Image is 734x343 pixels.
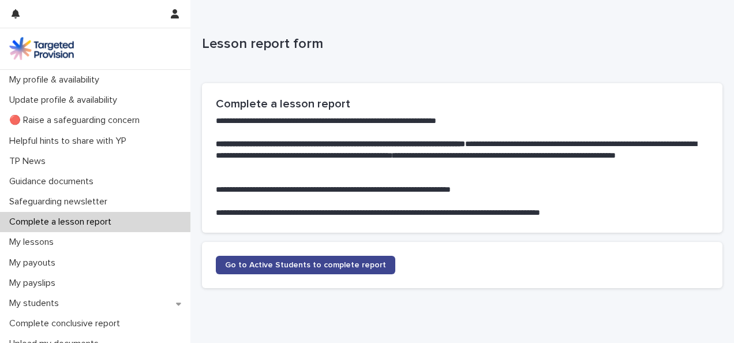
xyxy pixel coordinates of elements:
[5,74,108,85] p: My profile & availability
[5,258,65,269] p: My payouts
[5,278,65,289] p: My payslips
[202,36,718,53] p: Lesson report form
[5,217,121,228] p: Complete a lesson report
[5,156,55,167] p: TP News
[5,115,149,126] p: 🔴 Raise a safeguarding concern
[5,196,117,207] p: Safeguarding newsletter
[5,136,136,147] p: Helpful hints to share with YP
[5,176,103,187] p: Guidance documents
[9,37,74,60] img: M5nRWzHhSzIhMunXDL62
[216,256,395,274] a: Go to Active Students to complete report
[5,237,63,248] p: My lessons
[225,261,386,269] span: Go to Active Students to complete report
[216,97,709,111] h2: Complete a lesson report
[5,318,129,329] p: Complete conclusive report
[5,95,126,106] p: Update profile & availability
[5,298,68,309] p: My students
